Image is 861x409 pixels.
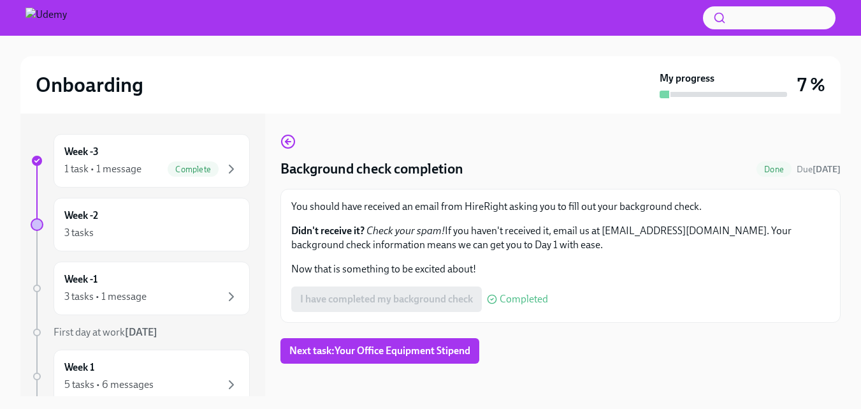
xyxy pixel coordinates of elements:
p: If you haven't received it, email us at [EMAIL_ADDRESS][DOMAIN_NAME]. Your background check infor... [291,224,830,252]
span: Due [797,164,841,175]
strong: Didn't receive it? [291,225,365,237]
em: Check your spam! [366,225,445,237]
span: Next task : Your Office Equipment Stipend [289,345,470,357]
p: You should have received an email from HireRight asking you to fill out your background check. [291,200,830,214]
h6: Week -1 [64,272,98,286]
a: First day at work[DATE] [31,325,250,339]
h6: Week -3 [64,145,99,159]
strong: [DATE] [813,164,841,175]
div: 1 task • 1 message [64,162,141,176]
span: Complete [168,165,219,174]
a: Week 15 tasks • 6 messages [31,350,250,403]
span: Done [756,165,792,174]
strong: [DATE] [125,326,157,338]
div: 3 tasks • 1 message [64,290,147,304]
a: Week -13 tasks • 1 message [31,262,250,315]
span: August 15th, 2025 10:00 [797,163,841,175]
span: First day at work [54,326,157,338]
h4: Background check completion [280,160,463,179]
h6: Week 1 [64,361,94,375]
h3: 7 % [797,73,825,96]
button: Next task:Your Office Equipment Stipend [280,338,479,364]
div: 5 tasks • 6 messages [64,378,154,392]
span: Completed [500,294,548,304]
div: 3 tasks [64,226,94,240]
a: Week -31 task • 1 messageComplete [31,134,250,188]
p: Now that is something to be excited about! [291,262,830,276]
img: Udemy [25,8,67,28]
strong: My progress [660,71,714,86]
h6: Week -2 [64,209,98,223]
h2: Onboarding [36,72,143,98]
a: Week -23 tasks [31,198,250,251]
